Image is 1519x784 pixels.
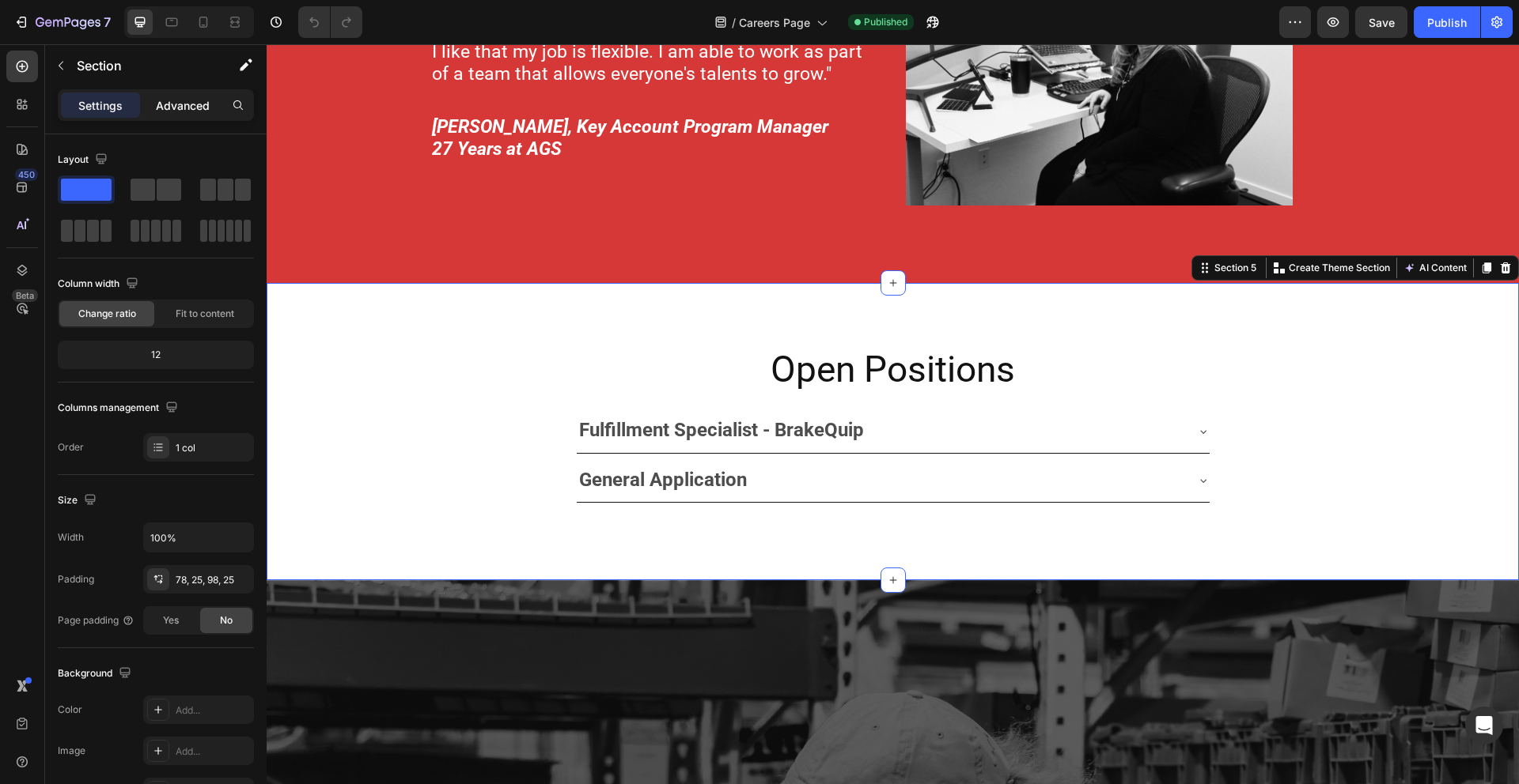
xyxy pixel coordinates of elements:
[176,307,234,321] span: Fit to content
[58,744,85,758] div: Image
[267,44,1519,784] iframe: Design area
[176,703,250,718] div: Add...
[313,424,480,447] strong: General Application
[77,56,206,75] p: Section
[104,13,111,32] p: 7
[739,14,810,31] span: Careers Page
[20,300,1233,351] h2: Open Positions
[298,6,362,38] div: Undo/Redo
[58,572,94,586] div: Padding
[1465,707,1503,744] div: Open Intercom Messenger
[1022,217,1123,231] p: Create Theme Section
[864,15,907,29] span: Published
[58,613,134,628] div: Page padding
[945,217,993,231] div: Section 5
[144,523,253,552] input: Auto
[58,273,142,295] div: Column width
[58,440,84,454] div: Order
[163,613,179,628] span: Yes
[176,744,250,759] div: Add...
[1355,6,1407,38] button: Save
[58,398,181,419] div: Columns management
[220,613,233,628] span: No
[732,14,736,31] span: /
[1414,6,1480,38] button: Publish
[58,530,84,545] div: Width
[58,663,134,684] div: Background
[313,375,597,397] strong: Fulfillment Specialist - BrakeQuip
[78,97,123,114] p: Settings
[176,441,250,455] div: 1 col
[12,289,38,302] div: Beta
[15,168,38,181] div: 450
[78,307,136,321] span: Change ratio
[58,703,82,717] div: Color
[176,573,250,587] div: 78, 25, 98, 25
[1134,214,1203,233] button: AI Content
[58,149,111,171] div: Layout
[156,97,210,114] p: Advanced
[58,490,100,511] div: Size
[1427,14,1467,31] div: Publish
[61,344,251,366] div: 12
[165,72,625,116] p: [PERSON_NAME], Key Account Program Manager 27 Years at AGS
[6,6,118,38] button: 7
[1369,16,1395,29] span: Save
